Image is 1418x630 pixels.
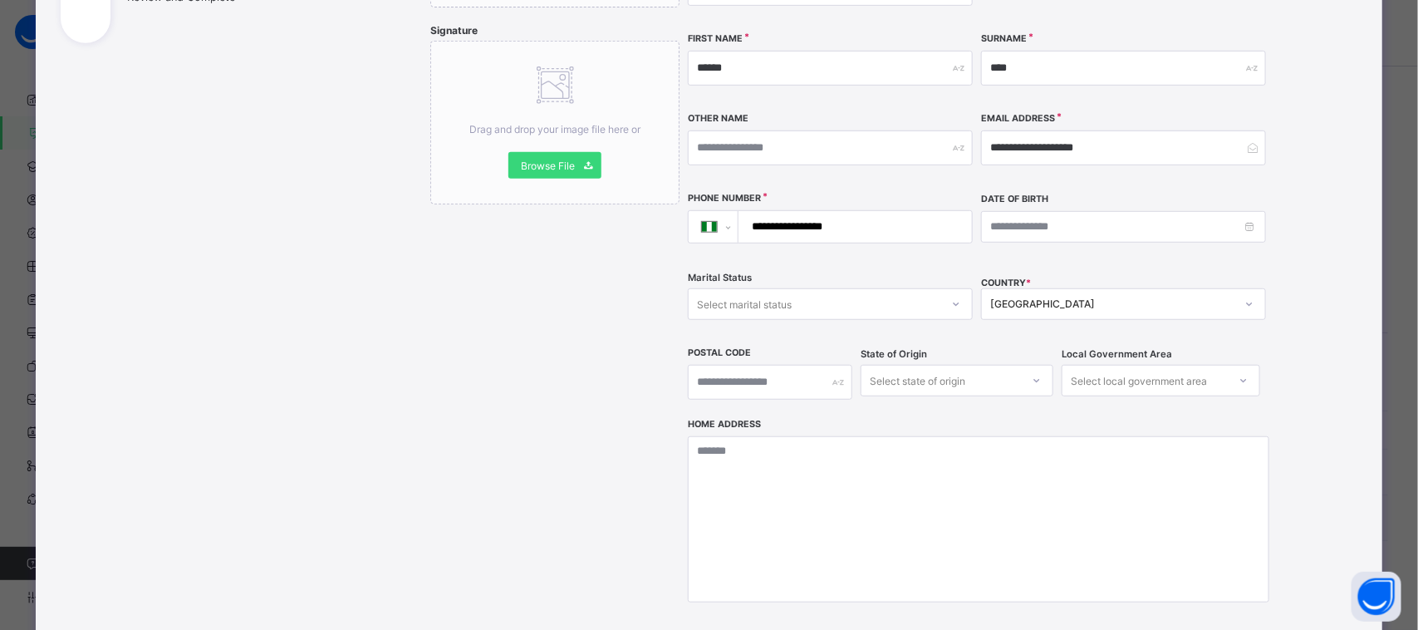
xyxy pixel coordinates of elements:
[990,298,1235,311] div: [GEOGRAPHIC_DATA]
[1352,572,1401,622] button: Open asap
[688,347,751,358] label: Postal Code
[981,113,1055,124] label: Email Address
[430,24,478,37] span: Signature
[688,33,743,44] label: First Name
[688,419,761,430] label: Home Address
[981,194,1048,204] label: Date of Birth
[469,123,640,135] span: Drag and drop your image file here or
[981,33,1027,44] label: Surname
[521,160,575,172] span: Browse File
[688,193,761,204] label: Phone Number
[861,348,927,360] span: State of Origin
[688,272,752,283] span: Marital Status
[697,288,792,320] div: Select marital status
[981,278,1031,288] span: COUNTRY
[688,113,748,124] label: Other Name
[430,41,680,204] div: Drag and drop your image file here orBrowse File
[1062,348,1172,360] span: Local Government Area
[1071,365,1207,396] div: Select local government area
[870,365,965,396] div: Select state of origin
